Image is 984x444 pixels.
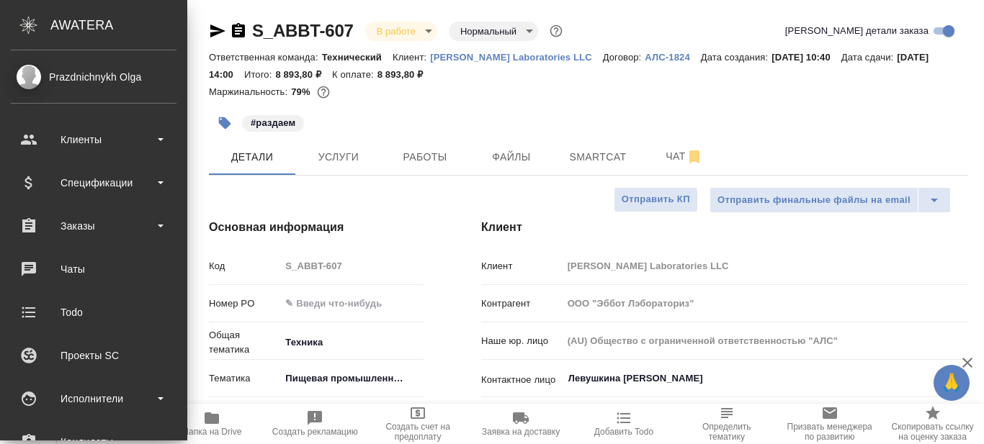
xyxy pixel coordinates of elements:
[11,258,176,280] div: Чаты
[264,404,367,444] button: Создать рекламацию
[684,422,769,442] span: Определить тематику
[182,427,241,437] span: Папка на Drive
[209,371,280,386] p: Тематика
[322,52,393,63] p: Технический
[291,86,313,97] p: 79%
[280,255,424,276] input: Пустое поле
[209,219,424,236] h4: Основная информация
[563,293,968,314] input: Пустое поле
[430,52,602,63] p: [PERSON_NAME] Laboratories LLC
[675,404,778,444] button: Определить тематику
[481,296,563,311] p: Контрагент
[449,22,538,41] div: В работе
[252,21,354,40] a: S_ABBT-607
[547,22,565,40] button: Доп статусы указывают на важность/срочность заказа
[272,427,358,437] span: Создать рекламацию
[372,25,420,37] button: В работе
[470,404,573,444] button: Заявка на доставку
[622,191,690,208] span: Отправить КП
[11,69,176,85] div: Prazdnichnykh Olga
[477,148,546,166] span: Файлы
[881,404,984,444] button: Скопировать ссылку на оценку заказа
[650,148,719,166] span: Чат
[778,404,881,444] button: Призвать менеджера по развитию
[11,302,176,323] div: Todo
[710,187,951,213] div: split button
[209,86,291,97] p: Маржинальность:
[785,24,929,38] span: [PERSON_NAME] детали заказа
[482,427,560,437] span: Заявка на доставку
[481,373,563,387] p: Контактное лицо
[304,148,373,166] span: Услуги
[594,427,653,437] span: Добавить Todo
[365,22,437,41] div: В работе
[430,50,602,63] a: [PERSON_NAME] Laboratories LLC
[209,328,280,357] p: Общая тематика
[890,422,975,442] span: Скопировать ссылку на оценку заказа
[209,52,322,63] p: Ответственная команда:
[563,255,968,276] input: Пустое поле
[244,69,275,80] p: Итого:
[572,404,675,444] button: Добавить Todo
[934,365,970,401] button: 🙏
[4,337,184,373] a: Проекты SC
[481,334,563,348] p: Наше юр. лицо
[603,52,645,63] p: Договор:
[563,330,968,351] input: Пустое поле
[275,69,332,80] p: 8 893,80 ₽
[218,148,287,166] span: Детали
[686,148,703,166] svg: Отписаться
[390,148,460,166] span: Работы
[481,259,563,273] p: Клиент
[614,187,698,212] button: Отправить КП
[11,129,176,150] div: Клиенты
[771,52,841,63] p: [DATE] 10:40
[11,345,176,366] div: Проекты SC
[209,22,226,40] button: Скопировать ссылку для ЯМессенджера
[456,25,521,37] button: Нормальный
[280,293,424,314] input: ✎ Введи что-нибудь
[645,50,700,63] a: АЛС-1824
[701,52,771,63] p: Дата создания:
[710,187,918,213] button: Отправить финальные файлы на email
[367,404,470,444] button: Создать счет на предоплату
[209,259,280,273] p: Код
[332,69,377,80] p: К оплате:
[11,388,176,409] div: Исполнители
[375,422,461,442] span: Создать счет на предоплату
[717,192,911,209] span: Отправить финальные файлы на email
[377,69,434,80] p: 8 893,80 ₽
[4,251,184,287] a: Чаты
[209,107,241,139] button: Добавить тэг
[787,422,872,442] span: Призвать менеджера по развитию
[50,11,187,40] div: AWATERA
[11,172,176,194] div: Спецификации
[4,294,184,330] a: Todo
[645,52,700,63] p: АЛС-1824
[209,296,280,311] p: Номер PO
[251,116,295,130] p: #раздаем
[161,404,264,444] button: Папка на Drive
[481,219,968,236] h4: Клиент
[563,148,632,166] span: Smartcat
[230,22,247,40] button: Скопировать ссылку
[939,368,964,398] span: 🙏
[393,52,430,63] p: Клиент:
[280,330,424,355] div: Техника
[280,366,424,391] div: Пищевая промышленность
[841,52,897,63] p: Дата сдачи:
[11,215,176,237] div: Заказы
